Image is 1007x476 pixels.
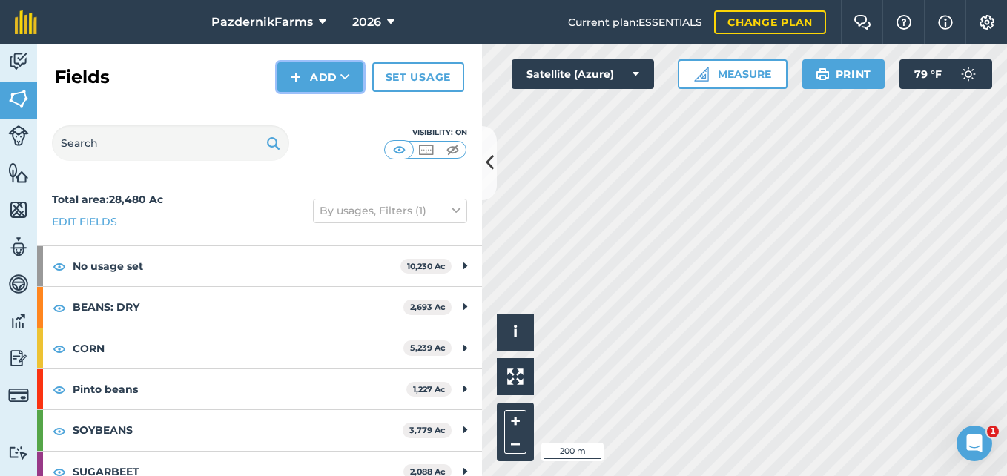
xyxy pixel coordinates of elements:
img: svg+xml;base64,PHN2ZyB4bWxucz0iaHR0cDovL3d3dy53My5vcmcvMjAwMC9zdmciIHdpZHRoPSI1MCIgaGVpZ2h0PSI0MC... [417,142,435,157]
img: svg+xml;base64,PHN2ZyB4bWxucz0iaHR0cDovL3d3dy53My5vcmcvMjAwMC9zdmciIHdpZHRoPSIxOSIgaGVpZ2h0PSIyNC... [816,65,830,83]
img: svg+xml;base64,PHN2ZyB4bWxucz0iaHR0cDovL3d3dy53My5vcmcvMjAwMC9zdmciIHdpZHRoPSI1NiIgaGVpZ2h0PSI2MC... [8,162,29,184]
div: SOYBEANS3,779 Ac [37,410,482,450]
img: svg+xml;base64,PHN2ZyB4bWxucz0iaHR0cDovL3d3dy53My5vcmcvMjAwMC9zdmciIHdpZHRoPSIxOCIgaGVpZ2h0PSIyNC... [53,422,66,440]
a: Change plan [714,10,826,34]
strong: BEANS: DRY [73,287,403,327]
button: Measure [678,59,788,89]
button: + [504,410,526,432]
span: 79 ° F [914,59,942,89]
img: svg+xml;base64,PHN2ZyB4bWxucz0iaHR0cDovL3d3dy53My5vcmcvMjAwMC9zdmciIHdpZHRoPSI1MCIgaGVpZ2h0PSI0MC... [390,142,409,157]
img: svg+xml;base64,PD94bWwgdmVyc2lvbj0iMS4wIiBlbmNvZGluZz0idXRmLTgiPz4KPCEtLSBHZW5lcmF0b3I6IEFkb2JlIE... [8,50,29,73]
div: Pinto beans1,227 Ac [37,369,482,409]
img: svg+xml;base64,PHN2ZyB4bWxucz0iaHR0cDovL3d3dy53My5vcmcvMjAwMC9zdmciIHdpZHRoPSI1NiIgaGVpZ2h0PSI2MC... [8,199,29,221]
img: fieldmargin Logo [15,10,37,34]
img: svg+xml;base64,PHN2ZyB4bWxucz0iaHR0cDovL3d3dy53My5vcmcvMjAwMC9zdmciIHdpZHRoPSIxOCIgaGVpZ2h0PSIyNC... [53,257,66,275]
img: Four arrows, one pointing top left, one top right, one bottom right and the last bottom left [507,368,524,385]
div: No usage set10,230 Ac [37,246,482,286]
img: svg+xml;base64,PHN2ZyB4bWxucz0iaHR0cDovL3d3dy53My5vcmcvMjAwMC9zdmciIHdpZHRoPSIxOCIgaGVpZ2h0PSIyNC... [53,340,66,357]
strong: Pinto beans [73,369,406,409]
img: svg+xml;base64,PD94bWwgdmVyc2lvbj0iMS4wIiBlbmNvZGluZz0idXRmLTgiPz4KPCEtLSBHZW5lcmF0b3I6IEFkb2JlIE... [954,59,983,89]
img: svg+xml;base64,PHN2ZyB4bWxucz0iaHR0cDovL3d3dy53My5vcmcvMjAwMC9zdmciIHdpZHRoPSI1NiIgaGVpZ2h0PSI2MC... [8,87,29,110]
img: svg+xml;base64,PHN2ZyB4bWxucz0iaHR0cDovL3d3dy53My5vcmcvMjAwMC9zdmciIHdpZHRoPSIxOCIgaGVpZ2h0PSIyNC... [53,380,66,398]
img: svg+xml;base64,PHN2ZyB4bWxucz0iaHR0cDovL3d3dy53My5vcmcvMjAwMC9zdmciIHdpZHRoPSIxNyIgaGVpZ2h0PSIxNy... [938,13,953,31]
img: svg+xml;base64,PD94bWwgdmVyc2lvbj0iMS4wIiBlbmNvZGluZz0idXRmLTgiPz4KPCEtLSBHZW5lcmF0b3I6IEFkb2JlIE... [8,125,29,146]
img: svg+xml;base64,PHN2ZyB4bWxucz0iaHR0cDovL3d3dy53My5vcmcvMjAwMC9zdmciIHdpZHRoPSIxOCIgaGVpZ2h0PSIyNC... [53,299,66,317]
img: svg+xml;base64,PD94bWwgdmVyc2lvbj0iMS4wIiBlbmNvZGluZz0idXRmLTgiPz4KPCEtLSBHZW5lcmF0b3I6IEFkb2JlIE... [8,385,29,406]
a: Edit fields [52,214,117,230]
span: 2026 [352,13,381,31]
span: Current plan : ESSENTIALS [568,14,702,30]
strong: 1,227 Ac [413,384,446,394]
button: i [497,314,534,351]
img: svg+xml;base64,PHN2ZyB4bWxucz0iaHR0cDovL3d3dy53My5vcmcvMjAwMC9zdmciIHdpZHRoPSI1MCIgaGVpZ2h0PSI0MC... [443,142,462,157]
button: By usages, Filters (1) [313,199,467,222]
button: Add [277,62,363,92]
strong: No usage set [73,246,400,286]
img: svg+xml;base64,PD94bWwgdmVyc2lvbj0iMS4wIiBlbmNvZGluZz0idXRmLTgiPz4KPCEtLSBHZW5lcmF0b3I6IEFkb2JlIE... [8,310,29,332]
strong: 3,779 Ac [409,425,446,435]
img: svg+xml;base64,PD94bWwgdmVyc2lvbj0iMS4wIiBlbmNvZGluZz0idXRmLTgiPz4KPCEtLSBHZW5lcmF0b3I6IEFkb2JlIE... [8,236,29,258]
button: Print [802,59,885,89]
span: PazdernikFarms [211,13,313,31]
input: Search [52,125,289,161]
button: – [504,432,526,454]
strong: 5,239 Ac [410,343,446,353]
img: svg+xml;base64,PHN2ZyB4bWxucz0iaHR0cDovL3d3dy53My5vcmcvMjAwMC9zdmciIHdpZHRoPSIxOSIgaGVpZ2h0PSIyNC... [266,134,280,152]
strong: 10,230 Ac [407,261,446,271]
img: svg+xml;base64,PD94bWwgdmVyc2lvbj0iMS4wIiBlbmNvZGluZz0idXRmLTgiPz4KPCEtLSBHZW5lcmF0b3I6IEFkb2JlIE... [8,273,29,295]
iframe: Intercom live chat [957,426,992,461]
button: Satellite (Azure) [512,59,654,89]
strong: Total area : 28,480 Ac [52,193,163,206]
img: svg+xml;base64,PHN2ZyB4bWxucz0iaHR0cDovL3d3dy53My5vcmcvMjAwMC9zdmciIHdpZHRoPSIxNCIgaGVpZ2h0PSIyNC... [291,68,301,86]
a: Set usage [372,62,464,92]
div: CORN5,239 Ac [37,328,482,368]
img: Ruler icon [694,67,709,82]
img: Two speech bubbles overlapping with the left bubble in the forefront [854,15,871,30]
strong: SOYBEANS [73,410,403,450]
img: A question mark icon [895,15,913,30]
div: BEANS: DRY2,693 Ac [37,287,482,327]
div: Visibility: On [384,127,467,139]
img: svg+xml;base64,PD94bWwgdmVyc2lvbj0iMS4wIiBlbmNvZGluZz0idXRmLTgiPz4KPCEtLSBHZW5lcmF0b3I6IEFkb2JlIE... [8,446,29,460]
button: 79 °F [899,59,992,89]
img: A cog icon [978,15,996,30]
span: 1 [987,426,999,437]
h2: Fields [55,65,110,89]
strong: 2,693 Ac [410,302,446,312]
img: svg+xml;base64,PD94bWwgdmVyc2lvbj0iMS4wIiBlbmNvZGluZz0idXRmLTgiPz4KPCEtLSBHZW5lcmF0b3I6IEFkb2JlIE... [8,347,29,369]
strong: CORN [73,328,403,368]
span: i [513,323,518,341]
